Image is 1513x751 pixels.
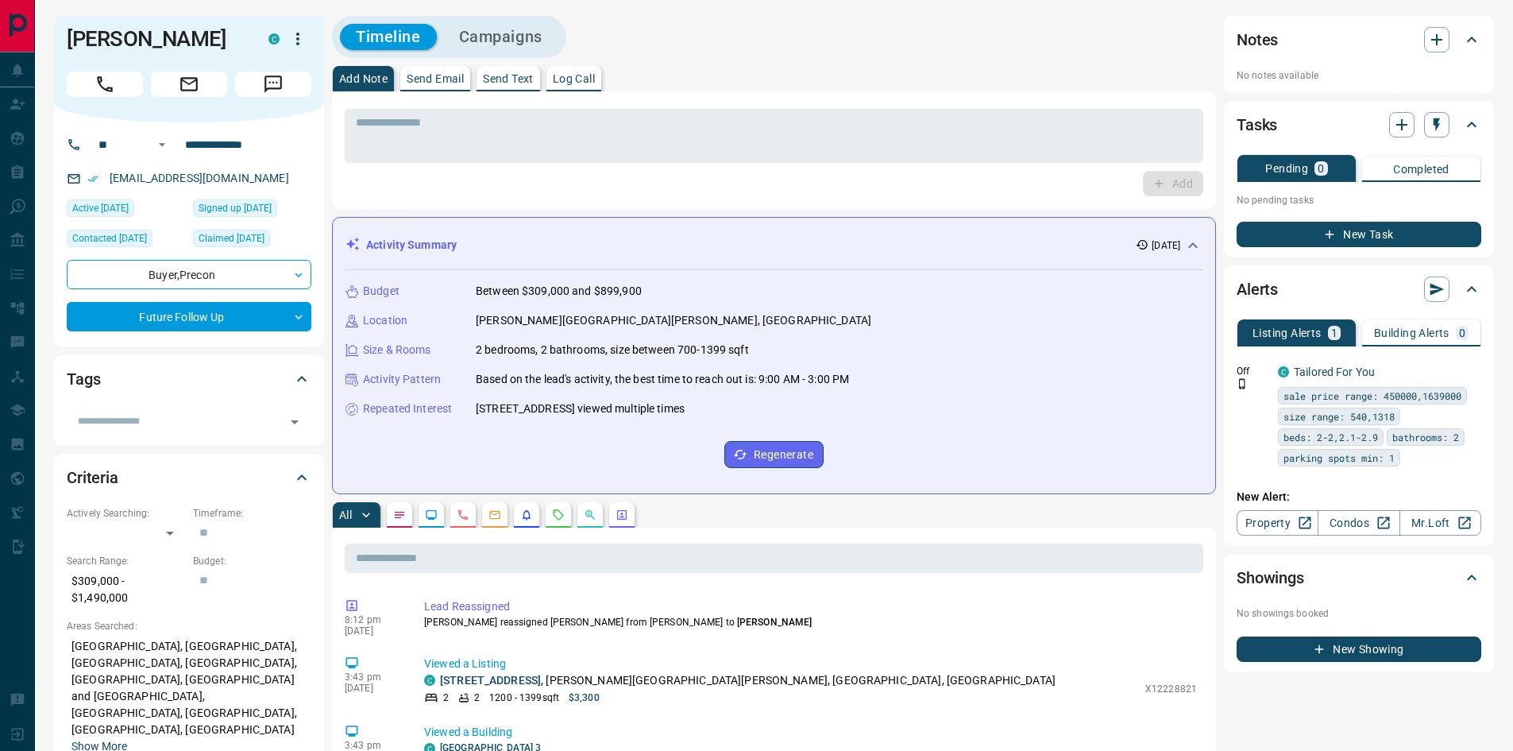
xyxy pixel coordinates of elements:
p: 3:43 pm [345,672,400,683]
button: New Showing [1237,637,1481,662]
span: size range: 540,1318 [1283,408,1395,424]
p: Log Call [553,73,595,84]
button: Open [284,411,306,433]
p: 0 [1318,163,1324,174]
p: Budget: [193,554,311,568]
h2: Criteria [67,465,118,490]
div: Future Follow Up [67,302,311,331]
p: $3,300 [569,691,600,705]
p: Viewed a Listing [424,656,1197,672]
a: Property [1237,510,1318,536]
p: Based on the lead's activity, the best time to reach out is: 9:00 AM - 3:00 PM [476,371,849,388]
span: sale price range: 450000,1639000 [1283,388,1461,404]
svg: Lead Browsing Activity [425,509,438,521]
p: Activity Summary [366,237,457,254]
svg: Push Notification Only [1237,378,1248,389]
p: No showings booked [1237,606,1481,621]
p: Search Range: [67,554,185,568]
svg: Requests [552,509,565,521]
svg: Email Verified [87,173,98,184]
svg: Calls [457,509,469,521]
a: Tailored For You [1294,366,1375,378]
p: No notes available [1237,68,1481,83]
p: Building Alerts [1374,327,1449,339]
p: 2 [474,691,480,705]
p: Send Email [407,73,464,84]
p: No pending tasks [1237,188,1481,212]
p: 2 [443,691,449,705]
div: Thu Aug 07 2025 [67,199,185,222]
a: Condos [1318,510,1399,536]
div: Criteria [67,459,311,497]
p: $309,000 - $1,490,000 [67,568,185,611]
p: New Alert: [1237,489,1481,505]
div: condos.ca [1278,366,1289,377]
p: [STREET_ADDRESS] viewed multiple times [476,401,685,417]
p: [DATE] [345,683,400,694]
span: Signed up [DATE] [199,200,272,216]
button: Regenerate [724,441,824,468]
p: 0 [1459,327,1465,339]
p: Off [1237,364,1268,378]
h2: Showings [1237,565,1304,590]
p: 2 bedrooms, 2 bathrooms, size between 700-1399 sqft [476,342,749,358]
svg: Emails [488,509,501,521]
p: 3:43 pm [345,740,400,751]
span: Email [151,72,227,97]
span: Call [67,72,143,97]
div: Sat Aug 09 2025 [193,230,311,252]
p: Budget [363,283,399,300]
div: Buyer , Precon [67,260,311,289]
p: Send Text [483,73,534,84]
h1: [PERSON_NAME] [67,26,245,52]
p: [DATE] [345,625,400,637]
div: Alerts [1237,270,1481,308]
p: 1 [1331,327,1337,339]
h2: Tasks [1237,112,1277,137]
div: Wed Jul 09 2025 [67,230,185,252]
div: Showings [1237,559,1481,597]
div: Wed Jul 09 2025 [193,199,311,222]
h2: Notes [1237,27,1278,52]
div: Tasks [1237,106,1481,144]
p: [DATE] [1152,238,1180,253]
p: Size & Rooms [363,342,431,358]
p: Location [363,312,407,329]
span: Contacted [DATE] [72,230,147,246]
p: Listing Alerts [1252,327,1322,339]
div: Activity Summary[DATE] [345,230,1202,260]
p: Viewed a Building [424,724,1197,741]
a: [STREET_ADDRESS] [440,674,541,687]
p: Actively Searching: [67,506,185,521]
p: Completed [1393,164,1449,175]
p: 8:12 pm [345,614,400,625]
svg: Agent Actions [616,509,628,521]
span: bathrooms: 2 [1392,429,1459,445]
p: Between $309,000 and $899,900 [476,283,642,300]
h2: Alerts [1237,277,1278,302]
p: Add Note [339,73,388,84]
p: [PERSON_NAME] reassigned [PERSON_NAME] from [PERSON_NAME] to [424,615,1197,629]
svg: Listing Alerts [520,509,533,521]
p: All [339,509,352,521]
span: beds: 2-2,2.1-2.9 [1283,429,1378,445]
div: condos.ca [268,33,280,45]
button: New Task [1237,222,1481,247]
p: Timeframe: [193,506,311,521]
div: Tags [67,360,311,398]
a: [EMAIL_ADDRESS][DOMAIN_NAME] [110,172,289,184]
svg: Opportunities [584,509,596,521]
p: , [PERSON_NAME][GEOGRAPHIC_DATA][PERSON_NAME], [GEOGRAPHIC_DATA], [GEOGRAPHIC_DATA] [440,672,1056,689]
button: Timeline [340,24,437,50]
svg: Notes [393,509,406,521]
a: Mr.Loft [1399,510,1481,536]
p: Activity Pattern [363,371,441,388]
p: 1200 - 1399 sqft [489,691,559,705]
p: Areas Searched: [67,619,311,633]
div: Notes [1237,21,1481,59]
span: parking spots min: 1 [1283,450,1395,466]
div: condos.ca [424,675,435,686]
button: Campaigns [443,24,558,50]
span: [PERSON_NAME] [737,617,812,628]
p: [PERSON_NAME][GEOGRAPHIC_DATA][PERSON_NAME], [GEOGRAPHIC_DATA] [476,312,871,329]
